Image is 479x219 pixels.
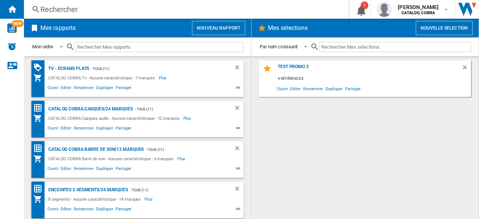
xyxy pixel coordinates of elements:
[377,2,392,17] img: profile.jpg
[128,185,219,195] div: - TOUS (11)
[32,44,53,49] div: Mon ordre
[46,195,144,204] div: 8 segments - Aucune caractéristique - 14 marques
[276,64,461,74] div: test promo 2
[60,206,72,215] span: Editer
[46,125,60,134] span: Ouvrir
[276,83,289,94] span: Ouvrir
[33,63,46,72] div: Matrice PROMOTIONS
[234,104,244,114] div: Supprimer
[46,64,89,73] div: Tv - ecrans plats
[89,64,219,73] div: - TOUS (11)
[144,145,219,154] div: - TOUS (11)
[115,165,132,174] span: Partager
[39,21,77,35] h2: Mes rapports
[7,42,16,51] img: alerts-logo.svg
[33,144,46,153] div: Matrice des prix
[46,145,144,154] div: CATALOG COBRA:Barre de son/13 marques
[192,21,245,35] button: Nouveau rapport
[344,83,362,94] span: Partager
[234,145,244,154] div: Supprimer
[302,83,324,94] span: Renommer
[12,20,24,27] span: NEW
[33,103,46,113] div: Matrice des prix
[398,3,439,11] span: [PERSON_NAME]
[60,165,72,174] span: Editer
[144,195,154,204] span: Plus
[95,206,115,215] span: Dupliquer
[319,42,471,52] input: Rechercher Mes sélections
[461,64,471,74] div: Supprimer
[46,154,177,163] div: CATALOG COBRA:Barre de son - Aucune caractéristique - 6 marques
[133,104,219,114] div: - TOUS (11)
[289,83,302,94] span: Editer
[7,23,17,33] img: wise-card.svg
[115,125,132,134] span: Partager
[33,114,46,123] div: Mon assortiment
[73,84,95,93] span: Renommer
[115,206,132,215] span: Partager
[260,44,298,49] div: Par nom croissant
[266,21,309,35] h2: Mes sélections
[95,125,115,134] span: Dupliquer
[416,21,473,35] button: Nouvelle selection
[46,165,60,174] span: Ouvrir
[33,154,46,163] div: Mon assortiment
[276,74,471,83] div: 4 références
[60,84,72,93] span: Editer
[361,1,368,9] div: 1
[73,206,95,215] span: Renommer
[33,184,46,194] div: Matrice des prix
[95,165,115,174] span: Dupliquer
[46,73,159,82] div: CATALOG COBRA:Tv - Aucune caractéristique - 7 marques
[234,185,244,195] div: Supprimer
[73,125,95,134] span: Renommer
[234,64,244,73] div: Supprimer
[46,104,133,114] div: CATALOG COBRA:Casques/24 marques
[159,73,168,82] span: Plus
[46,206,60,215] span: Ouvrir
[60,125,72,134] span: Editer
[402,10,435,15] b: CATALOG COBRA
[40,4,329,15] div: Rechercher
[75,42,244,52] input: Rechercher Mes rapports
[177,154,187,163] span: Plus
[183,114,193,123] span: Plus
[46,185,128,195] div: Enceintes 5 segments/34 marques
[46,84,60,93] span: Ouvrir
[95,84,115,93] span: Dupliquer
[33,195,46,204] div: Mon assortiment
[73,165,95,174] span: Renommer
[324,83,344,94] span: Dupliquer
[46,114,183,123] div: CATALOG COBRA:Casques audio - Aucune caractéristique - 12 marques
[33,73,46,82] div: Mon assortiment
[115,84,132,93] span: Partager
